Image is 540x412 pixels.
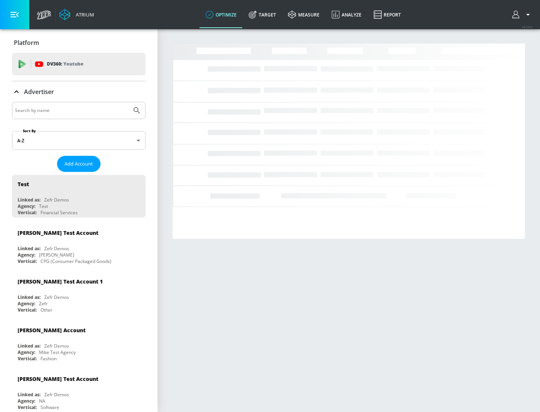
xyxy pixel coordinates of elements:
div: Linked as: [18,391,40,398]
div: TestLinked as:Zefr DemosAgency:TestVertical:Financial Services [12,175,145,218]
div: Financial Services [40,209,78,216]
p: Platform [14,39,39,47]
div: Linked as: [18,343,40,349]
div: Vertical: [18,307,37,313]
div: Agency: [18,398,35,404]
a: Atrium [59,9,94,20]
div: Fashion [40,355,57,362]
div: Platform [12,32,145,53]
div: Mike Test Agency [39,349,76,355]
a: Target [243,1,282,28]
div: [PERSON_NAME] Test Account 1Linked as:Zefr DemosAgency:ZefrVertical:Other [12,272,145,315]
span: v 4.24.0 [522,25,532,29]
div: [PERSON_NAME] AccountLinked as:Zefr DemosAgency:Mike Test AgencyVertical:Fashion [12,321,145,364]
div: Atrium [73,11,94,18]
p: DV360: [47,60,83,68]
div: A-Z [12,131,145,150]
div: [PERSON_NAME] Test Account 1 [18,278,103,285]
div: Agency: [18,252,35,258]
div: Agency: [18,300,35,307]
a: measure [282,1,325,28]
button: Add Account [57,156,100,172]
div: Zefr [39,300,48,307]
div: CPG (Consumer Packaged Goods) [40,258,111,264]
div: Vertical: [18,404,37,411]
div: Test [18,181,29,188]
div: Agency: [18,203,35,209]
label: Sort By [21,128,37,133]
div: Zefr Demos [44,197,69,203]
div: Vertical: [18,258,37,264]
div: [PERSON_NAME] [39,252,74,258]
div: [PERSON_NAME] Test AccountLinked as:Zefr DemosAgency:[PERSON_NAME]Vertical:CPG (Consumer Packaged... [12,224,145,266]
div: Agency: [18,349,35,355]
p: Advertiser [24,88,54,96]
span: Add Account [64,160,93,168]
div: [PERSON_NAME] Account [18,327,85,334]
p: Youtube [63,60,83,68]
div: NA [39,398,45,404]
div: Vertical: [18,209,37,216]
a: optimize [199,1,243,28]
div: DV360: Youtube [12,53,145,75]
a: Analyze [325,1,367,28]
div: [PERSON_NAME] Test Account [18,375,98,382]
div: Zefr Demos [44,391,69,398]
a: Report [367,1,407,28]
div: Linked as: [18,294,40,300]
div: Zefr Demos [44,245,69,252]
div: Other [40,307,52,313]
div: [PERSON_NAME] Test Account [18,229,98,236]
div: Linked as: [18,245,40,252]
div: Test [39,203,48,209]
div: Zefr Demos [44,294,69,300]
div: Software [40,404,59,411]
input: Search by name [15,106,129,115]
div: Vertical: [18,355,37,362]
div: Linked as: [18,197,40,203]
div: Zefr Demos [44,343,69,349]
div: Advertiser [12,81,145,102]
